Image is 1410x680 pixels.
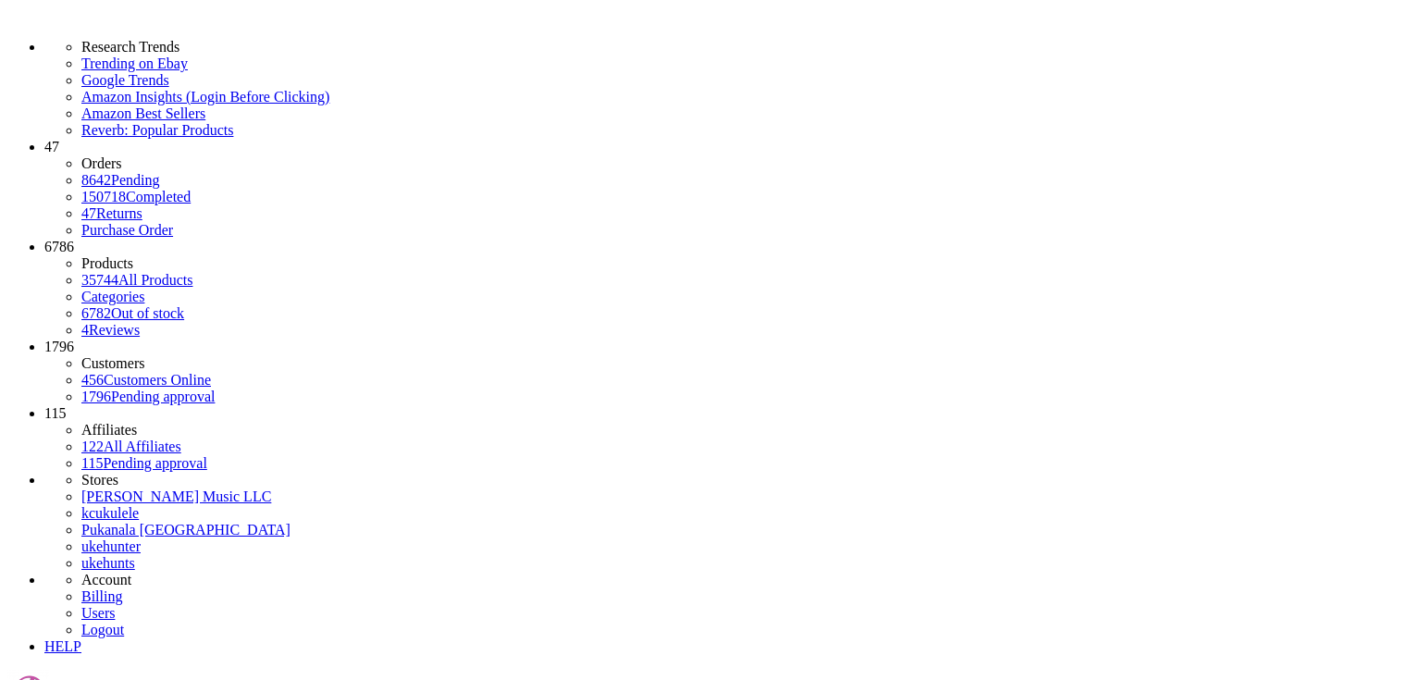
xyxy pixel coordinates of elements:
[81,305,111,321] span: 6782
[81,622,124,637] a: Logout
[81,105,1403,122] a: Amazon Best Sellers
[44,239,74,254] span: 6786
[81,389,111,404] span: 1796
[81,255,1403,272] li: Products
[81,522,291,538] a: Pukanala [GEOGRAPHIC_DATA]
[81,72,1403,89] a: Google Trends
[81,272,192,288] a: 35744All Products
[81,372,104,388] span: 456
[81,89,1403,105] a: Amazon Insights (Login Before Clicking)
[44,139,59,155] span: 47
[44,339,74,354] span: 1796
[81,555,135,571] a: ukehunts
[81,588,122,604] a: Billing
[81,572,1403,588] li: Account
[81,455,103,471] span: 115
[81,439,181,454] a: 122All Affiliates
[81,222,173,238] a: Purchase Order
[81,505,139,521] a: kcukulele
[81,472,1403,488] li: Stores
[81,322,140,338] a: 4Reviews
[81,172,111,188] span: 8642
[44,638,81,654] a: HELP
[81,455,207,471] a: 115Pending approval
[81,305,184,321] a: 6782Out of stock
[81,389,215,404] a: 1796Pending approval
[81,439,104,454] span: 122
[81,355,1403,372] li: Customers
[81,289,144,304] a: Categories
[81,372,211,388] a: 456Customers Online
[81,155,1403,172] li: Orders
[81,205,96,221] span: 47
[81,122,1403,139] a: Reverb: Popular Products
[81,272,118,288] span: 35744
[81,422,1403,439] li: Affiliates
[81,56,1403,72] a: Trending on Ebay
[44,405,66,421] span: 115
[81,39,1403,56] li: Research Trends
[81,322,89,338] span: 4
[81,538,141,554] a: ukehunter
[81,488,271,504] a: [PERSON_NAME] Music LLC
[81,205,142,221] a: 47Returns
[81,189,126,204] span: 150718
[81,189,191,204] a: 150718Completed
[81,172,1403,189] a: 8642Pending
[81,605,115,621] a: Users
